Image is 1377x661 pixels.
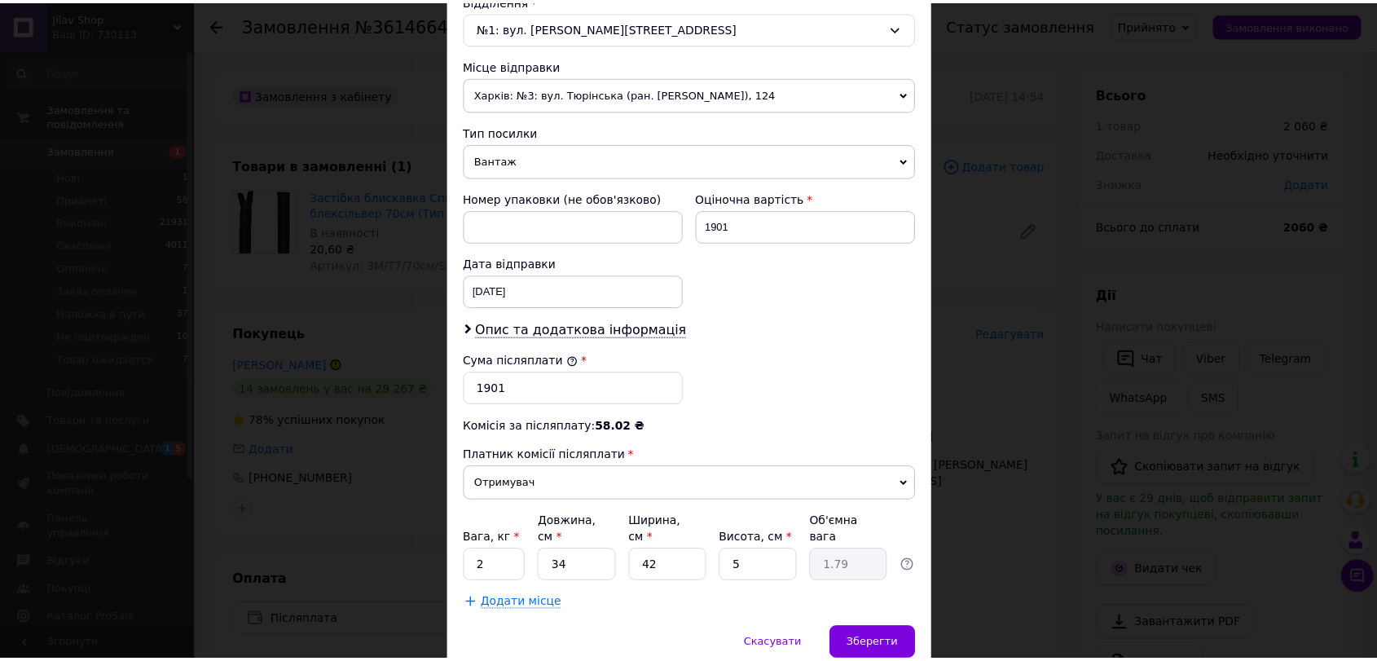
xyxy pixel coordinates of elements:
span: Додати місце [486,597,567,611]
label: Висота, см [726,532,799,545]
span: Скасувати [751,638,809,650]
span: Опис та додаткова інформація [480,322,693,338]
span: Отримувач [468,467,924,501]
div: №1: вул. [PERSON_NAME][STREET_ADDRESS] [468,11,924,44]
div: Об'ємна вага [817,514,895,547]
div: Номер упаковки (не обов'язково) [468,191,689,207]
span: Місце відправки [468,59,566,72]
span: Харків: №3: вул. Тюрінська (ран. [PERSON_NAME]), 124 [468,77,924,111]
span: 58.02 ₴ [601,420,650,433]
label: Довжина, см [543,516,601,545]
span: Зберегти [855,638,906,650]
div: Дата відправки [468,256,689,272]
label: Ширина, см [635,516,687,545]
div: Комісія за післяплату: [468,418,924,434]
span: Платник комісії післяплати [468,449,631,462]
label: Сума післяплати [468,355,583,368]
label: Вага, кг [468,532,525,545]
span: Тип посилки [468,126,543,139]
div: Оціночна вартість [702,191,924,207]
span: Вантаж [468,143,924,178]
